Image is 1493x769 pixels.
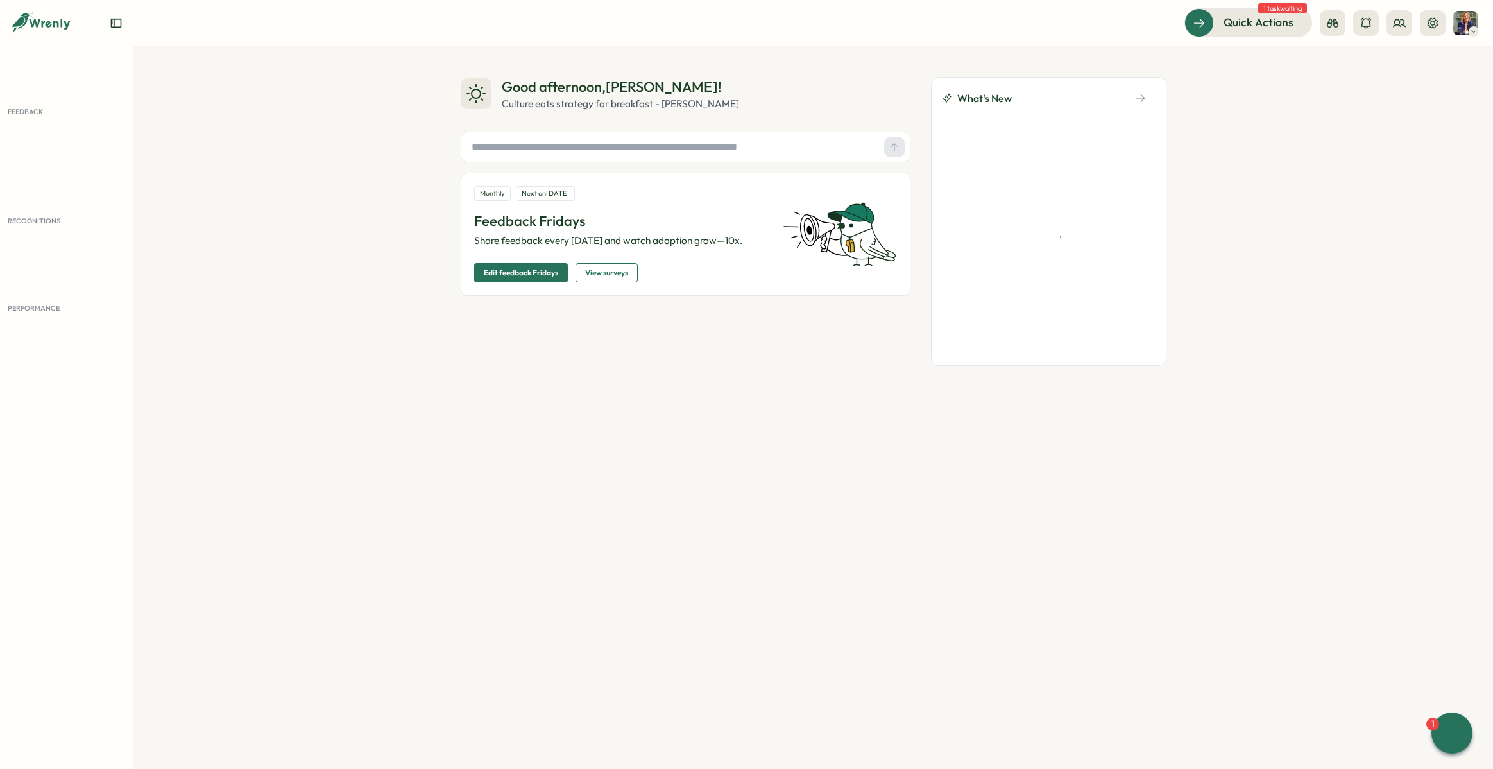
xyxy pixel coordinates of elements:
div: Good afternoon , [PERSON_NAME] ! [502,77,739,97]
span: What's New [957,91,1012,107]
button: 1 [1431,713,1472,754]
button: Edit feedback Fridays [474,263,568,282]
button: Expand sidebar [110,17,123,30]
div: Culture eats strategy for breakfast - [PERSON_NAME] [502,97,739,111]
button: View surveys [576,263,638,282]
span: 1 task waiting [1258,3,1307,13]
img: Hanna Smith [1453,11,1478,35]
div: Next on [DATE] [516,186,575,201]
div: 1 [1426,718,1439,730]
span: Quick Actions [1224,14,1293,31]
p: Share feedback every [DATE] and watch adoption grow—10x. [474,234,768,248]
p: Feedback Fridays [474,211,768,231]
span: Edit feedback Fridays [484,264,558,282]
button: Quick Actions [1184,8,1312,37]
span: View surveys [585,264,628,282]
div: Monthly [474,186,511,201]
